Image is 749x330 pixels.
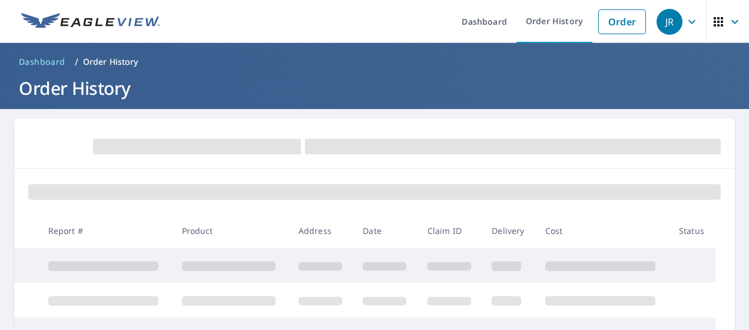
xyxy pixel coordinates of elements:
[289,213,353,248] th: Address
[482,213,535,248] th: Delivery
[14,52,735,71] nav: breadcrumb
[75,55,78,69] li: /
[670,213,715,248] th: Status
[657,9,682,35] div: JR
[39,213,173,248] th: Report #
[418,213,482,248] th: Claim ID
[598,9,646,34] a: Order
[14,76,735,100] h1: Order History
[536,213,670,248] th: Cost
[83,56,138,68] p: Order History
[19,56,65,68] span: Dashboard
[173,213,289,248] th: Product
[353,213,417,248] th: Date
[14,52,70,71] a: Dashboard
[21,13,160,31] img: EV Logo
